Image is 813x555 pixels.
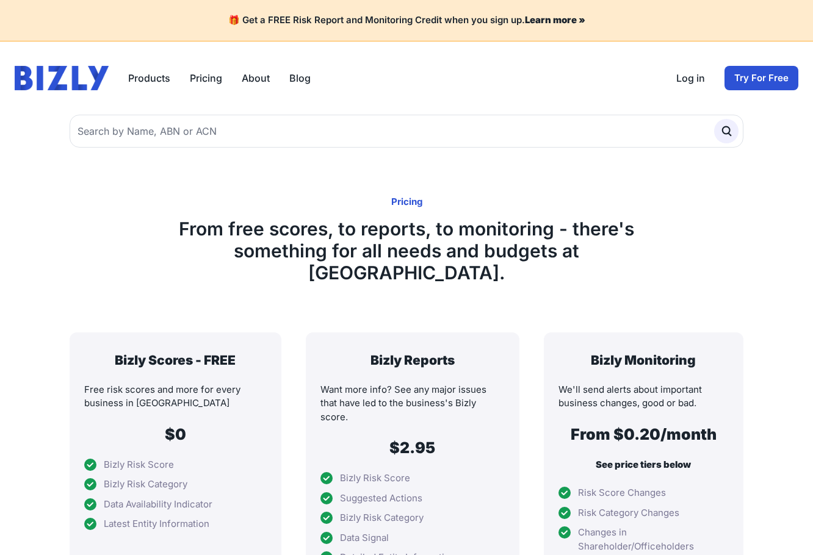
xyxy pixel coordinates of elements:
a: Blog [289,71,311,85]
a: Pricing [190,71,222,85]
a: Try For Free [724,66,798,90]
h2: $2.95 [320,439,505,457]
h4: 🎁 Get a FREE Risk Report and Monitoring Credit when you sign up. [15,15,798,26]
li: Data Availability Indicator [84,498,267,512]
h3: Bizly Monitoring [558,352,729,368]
input: Search by Name, ABN or ACN [70,115,743,148]
p: Free risk scores and more for every business in [GEOGRAPHIC_DATA] [84,383,267,410]
p: See price tiers below [558,458,729,472]
a: About [242,71,270,85]
a: Learn more » [525,14,585,26]
a: Log in [676,71,705,85]
li: Risk Score Changes [558,486,729,500]
p: Want more info? See any major issues that have led to the business's Bizly score. [320,383,505,424]
li: Data Signal [320,531,505,545]
li: Changes in Shareholder/Officeholders [558,526,729,553]
p: We'll send alerts about important business changes, good or bad. [558,383,729,410]
h1: From free scores, to reports, to monitoring - there's something for all needs and budgets at [GEO... [133,218,680,284]
li: Latest Entity Information [84,517,267,531]
li: Risk Category Changes [558,506,729,520]
h3: Bizly Scores - FREE [84,352,267,368]
li: Bizly Risk Score [84,458,267,472]
h2: From $0.20/month [558,425,729,443]
h2: $0 [84,425,267,443]
li: Suggested Actions [320,492,505,506]
li: Bizly Risk Category [320,511,505,525]
li: Bizly Risk Score [320,471,505,485]
h3: Bizly Reports [320,352,505,368]
li: Bizly Risk Category [84,478,267,492]
button: Products [128,71,170,85]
